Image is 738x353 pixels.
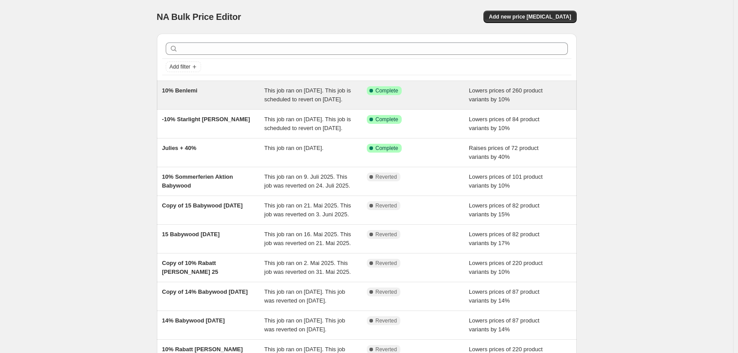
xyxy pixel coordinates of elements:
[166,61,201,72] button: Add filter
[162,173,233,189] span: 10% Sommerferien Aktion Babywood
[157,12,241,22] span: NA Bulk Price Editor
[469,202,540,218] span: Lowers prices of 82 product variants by 15%
[162,87,198,94] span: 10% Benlemi
[376,87,398,94] span: Complete
[162,288,248,295] span: Copy of 14% Babywood [DATE]
[469,145,539,160] span: Raises prices of 72 product variants by 40%
[376,231,397,238] span: Reverted
[469,87,543,103] span: Lowers prices of 260 product variants by 10%
[469,231,540,246] span: Lowers prices of 82 product variants by 17%
[376,145,398,152] span: Complete
[264,288,345,304] span: This job ran on [DATE]. This job was reverted on [DATE].
[469,288,540,304] span: Lowers prices of 87 product variants by 14%
[376,317,397,324] span: Reverted
[469,173,543,189] span: Lowers prices of 101 product variants by 10%
[264,317,345,333] span: This job ran on [DATE]. This job was reverted on [DATE].
[162,260,218,275] span: Copy of 10% Rabatt [PERSON_NAME] 25
[469,260,543,275] span: Lowers prices of 220 product variants by 10%
[489,13,571,20] span: Add new price [MEDICAL_DATA]
[376,346,397,353] span: Reverted
[162,145,197,151] span: Julies + 40%
[469,317,540,333] span: Lowers prices of 87 product variants by 14%
[264,202,351,218] span: This job ran on 21. Mai 2025. This job was reverted on 3. Juni 2025.
[376,116,398,123] span: Complete
[162,231,220,238] span: 15 Babywood [DATE]
[264,87,351,103] span: This job ran on [DATE]. This job is scheduled to revert on [DATE].
[162,317,225,324] span: 14% Babywood [DATE]
[264,173,350,189] span: This job ran on 9. Juli 2025. This job was reverted on 24. Juli 2025.
[170,63,190,70] span: Add filter
[264,260,351,275] span: This job ran on 2. Mai 2025. This job was reverted on 31. Mai 2025.
[376,202,397,209] span: Reverted
[376,173,397,180] span: Reverted
[264,231,351,246] span: This job ran on 16. Mai 2025. This job was reverted on 21. Mai 2025.
[162,116,250,123] span: -10% Starlight [PERSON_NAME]
[483,11,576,23] button: Add new price [MEDICAL_DATA]
[469,116,540,131] span: Lowers prices of 84 product variants by 10%
[264,116,351,131] span: This job ran on [DATE]. This job is scheduled to revert on [DATE].
[376,260,397,267] span: Reverted
[264,145,323,151] span: This job ran on [DATE].
[376,288,397,295] span: Reverted
[162,202,243,209] span: Copy of 15 Babywood [DATE]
